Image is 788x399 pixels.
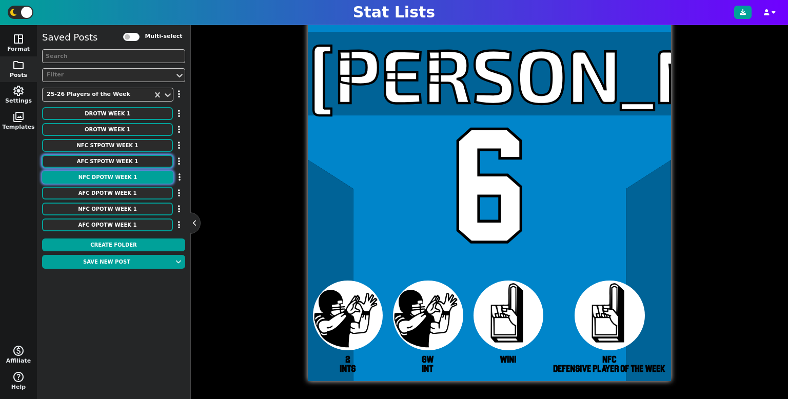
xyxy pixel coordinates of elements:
span: 2 INTs [340,355,356,374]
span: settings [12,85,25,97]
div: 25-26 Players of the Week [47,90,148,99]
div: [PERSON_NAME] [308,36,671,111]
span: folder [12,59,25,71]
div: Filter [47,71,170,79]
button: DROTW Week 1 [42,107,173,120]
span: monetization_on [12,345,25,357]
h1: Stat Lists [353,3,435,22]
button: AFC DPOTW Week 1 [42,187,173,199]
span: WIN! [500,355,517,365]
input: Search [42,49,185,63]
button: NFC DPOTW Week 1 [42,171,173,184]
button: NFC OPOTW Week 1 [42,203,173,215]
div: 6 [308,112,671,260]
span: NFC Defensive Player of the Week [554,355,666,374]
button: Save new post [42,255,171,269]
label: Multi-select [145,32,182,41]
button: NFC STPOTW Week 1 [42,139,173,152]
button: AFC OPOTW Week 1 [42,218,173,231]
span: GW INT [422,355,434,374]
button: Create Folder [42,238,185,251]
span: help [12,371,25,383]
h5: Saved Posts [42,32,97,43]
span: photo_library [12,111,25,123]
button: AFC STPOTW Week 1 [42,155,173,168]
span: space_dashboard [12,33,25,45]
button: OROTW Week 1 [42,123,173,136]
